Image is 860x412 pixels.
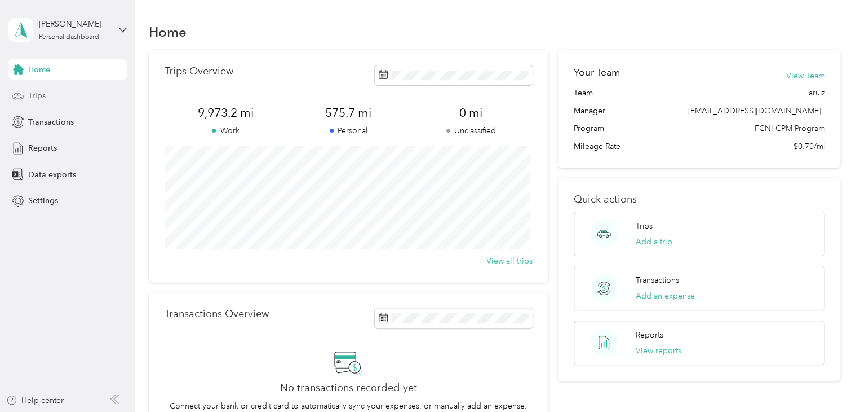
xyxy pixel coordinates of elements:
[28,64,50,76] span: Home
[287,105,410,121] span: 575.7 mi
[574,65,620,80] h2: Your Team
[636,345,681,357] button: View reports
[287,125,410,137] p: Personal
[636,236,672,248] button: Add a trip
[165,105,287,121] span: 9,973.2 mi
[28,169,76,181] span: Data exports
[574,141,620,152] span: Mileage Rate
[808,87,824,99] span: aruiz
[6,395,64,406] button: Help center
[636,220,653,232] p: Trips
[636,290,695,302] button: Add an expense
[793,141,824,152] span: $0.70/mi
[574,105,605,117] span: Manager
[28,116,74,128] span: Transactions
[636,274,679,286] p: Transactions
[574,87,593,99] span: Team
[28,142,57,154] span: Reports
[39,18,109,30] div: [PERSON_NAME]
[636,329,663,341] p: Reports
[280,382,417,394] h2: No transactions recorded yet
[754,122,824,134] span: FCNI CPM Program
[574,122,604,134] span: Program
[486,255,533,267] button: View all trips
[28,195,58,207] span: Settings
[410,105,533,121] span: 0 mi
[170,400,527,412] p: Connect your bank or credit card to automatically sync your expenses, or manually add an expense.
[28,90,46,102] span: Trips
[688,106,821,116] span: [EMAIL_ADDRESS][DOMAIN_NAME]
[410,125,533,137] p: Unclassified
[149,26,187,38] h1: Home
[165,65,233,77] p: Trips Overview
[39,34,99,41] div: Personal dashboard
[797,349,860,412] iframe: Everlance-gr Chat Button Frame
[165,125,287,137] p: Work
[786,70,824,82] button: View Team
[574,194,824,205] p: Quick actions
[165,308,269,320] p: Transactions Overview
